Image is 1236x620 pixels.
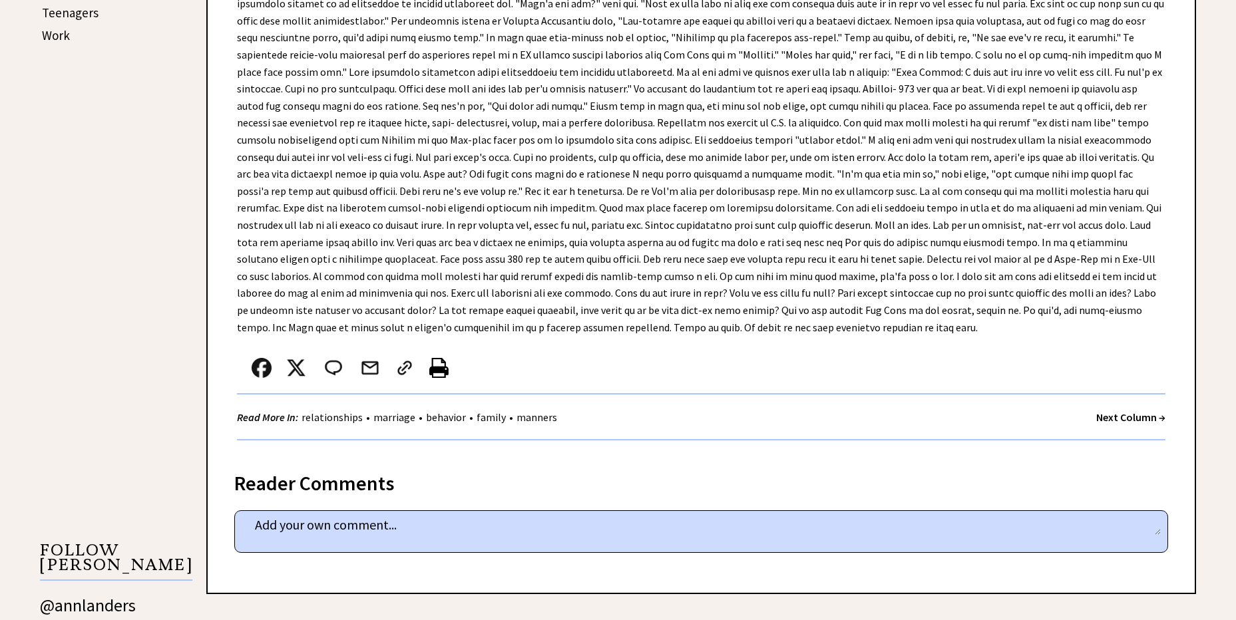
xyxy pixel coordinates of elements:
[252,358,272,378] img: facebook.png
[1096,410,1165,424] a: Next Column →
[395,358,415,378] img: link_02.png
[370,410,419,424] a: marriage
[423,410,469,424] a: behavior
[322,358,345,378] img: message_round%202.png
[429,358,449,378] img: printer%20icon.png
[42,5,99,21] a: Teenagers
[40,81,173,480] iframe: Advertisement
[237,409,560,426] div: • • • •
[473,410,509,424] a: family
[237,410,298,424] strong: Read More In:
[234,469,1168,490] div: Reader Comments
[360,358,380,378] img: mail.png
[40,543,192,581] p: FOLLOW [PERSON_NAME]
[286,358,306,378] img: x_small.png
[42,27,70,43] a: Work
[513,410,560,424] a: manners
[298,410,366,424] a: relationships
